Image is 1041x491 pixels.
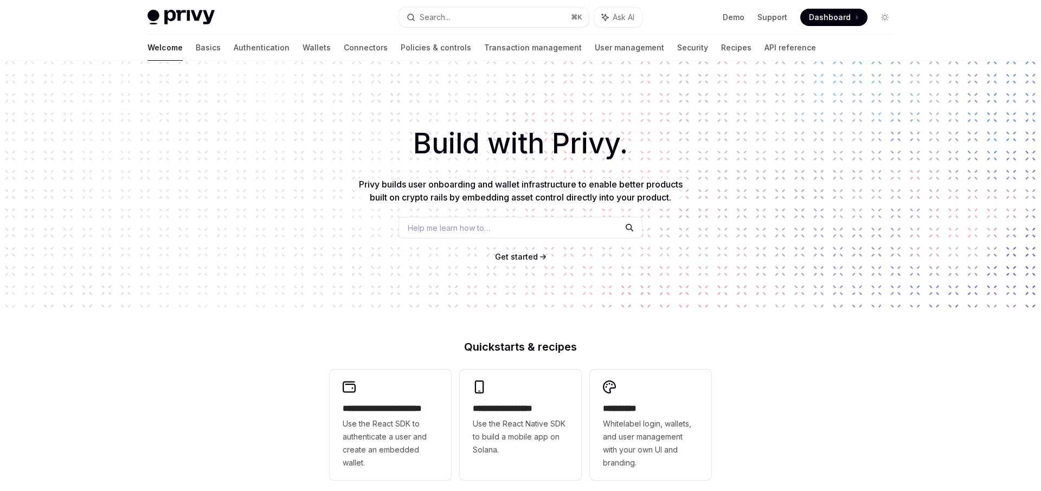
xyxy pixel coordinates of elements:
[800,9,868,26] a: Dashboard
[723,12,744,23] a: Demo
[147,10,215,25] img: light logo
[17,122,1024,165] h1: Build with Privy.
[590,370,711,480] a: **** *****Whitelabel login, wallets, and user management with your own UI and branding.
[234,35,290,61] a: Authentication
[757,12,787,23] a: Support
[196,35,221,61] a: Basics
[303,35,331,61] a: Wallets
[677,35,708,61] a: Security
[399,8,589,27] button: Search...⌘K
[495,251,538,262] a: Get started
[359,179,683,203] span: Privy builds user onboarding and wallet infrastructure to enable better products built on crypto ...
[330,341,711,352] h2: Quickstarts & recipes
[603,417,698,469] span: Whitelabel login, wallets, and user management with your own UI and branding.
[460,370,581,480] a: **** **** **** ***Use the React Native SDK to build a mobile app on Solana.
[495,252,538,261] span: Get started
[809,12,851,23] span: Dashboard
[473,417,568,456] span: Use the React Native SDK to build a mobile app on Solana.
[613,12,634,23] span: Ask AI
[401,35,471,61] a: Policies & controls
[595,35,664,61] a: User management
[594,8,642,27] button: Ask AI
[571,13,582,22] span: ⌘ K
[876,9,894,26] button: Toggle dark mode
[484,35,582,61] a: Transaction management
[764,35,816,61] a: API reference
[721,35,751,61] a: Recipes
[344,35,388,61] a: Connectors
[408,222,490,234] span: Help me learn how to…
[420,11,450,24] div: Search...
[343,417,438,469] span: Use the React SDK to authenticate a user and create an embedded wallet.
[147,35,183,61] a: Welcome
